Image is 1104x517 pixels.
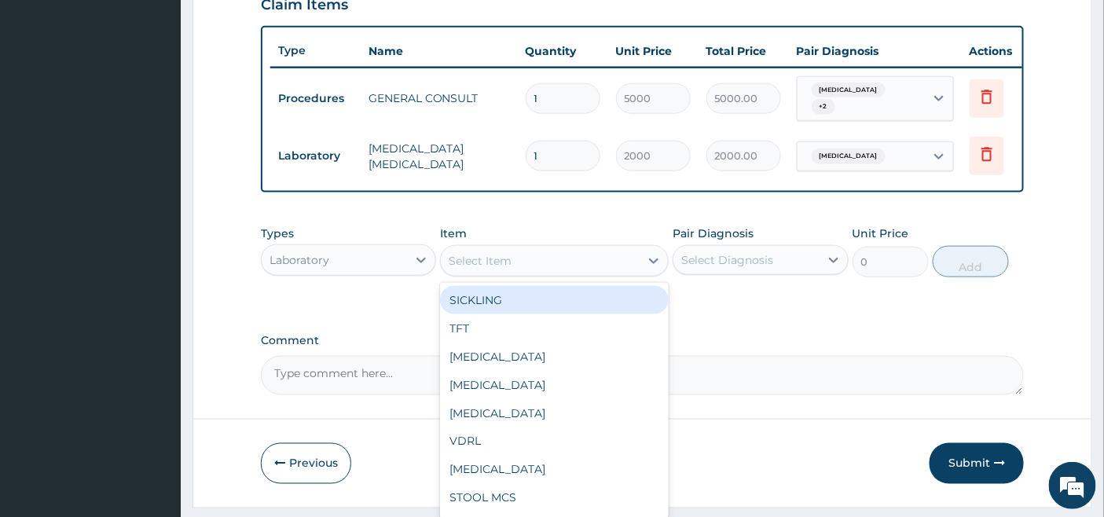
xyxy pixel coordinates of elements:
th: Actions [962,35,1040,67]
span: + 2 [812,99,835,115]
div: TFT [440,314,669,343]
span: We're online! [91,157,217,316]
div: Minimize live chat window [258,8,295,46]
th: Unit Price [608,35,699,67]
td: Laboratory [270,141,361,170]
span: [MEDICAL_DATA] [812,148,886,164]
div: [MEDICAL_DATA] [440,399,669,427]
th: Quantity [518,35,608,67]
th: Type [270,36,361,65]
label: Types [261,227,294,240]
div: Chat with us now [82,88,264,108]
div: VDRL [440,427,669,456]
td: GENERAL CONSULT [361,82,518,114]
th: Total Price [699,35,789,67]
label: Item [440,225,467,241]
div: [MEDICAL_DATA] [440,456,669,484]
div: Laboratory [270,252,329,268]
label: Pair Diagnosis [673,225,754,241]
label: Comment [261,334,1025,347]
label: Unit Price [853,225,909,241]
div: [MEDICAL_DATA] [440,343,669,371]
td: Procedures [270,84,361,113]
img: d_794563401_company_1708531726252_794563401 [29,79,64,118]
button: Submit [930,443,1024,484]
div: [MEDICAL_DATA] [440,371,669,399]
div: SICKLING [440,286,669,314]
div: Select Diagnosis [681,252,773,268]
textarea: Type your message and hit 'Enter' [8,347,299,402]
div: STOOL MCS [440,484,669,512]
td: [MEDICAL_DATA] [MEDICAL_DATA] [361,133,518,180]
th: Name [361,35,518,67]
button: Add [933,246,1009,277]
span: [MEDICAL_DATA] [812,82,886,98]
div: Select Item [449,253,512,269]
th: Pair Diagnosis [789,35,962,67]
button: Previous [261,443,351,484]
